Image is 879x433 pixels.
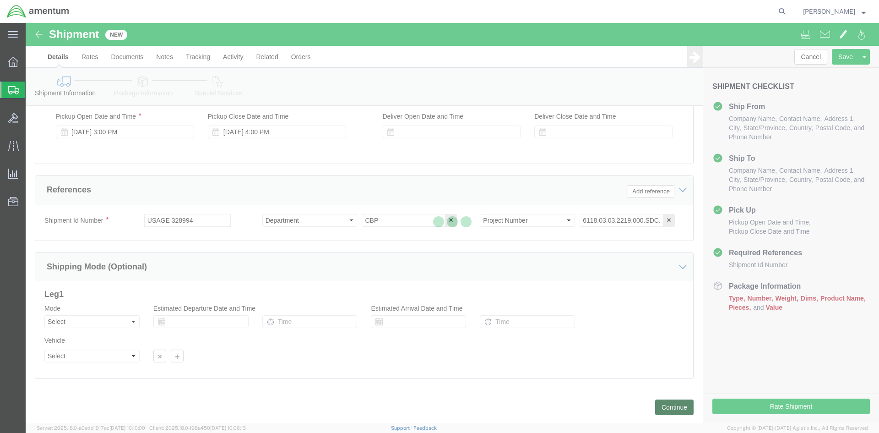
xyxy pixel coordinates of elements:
a: Support [391,425,414,431]
span: Copyright © [DATE]-[DATE] Agistix Inc., All Rights Reserved [727,424,868,432]
span: [DATE] 10:10:00 [109,425,145,431]
img: logo [6,5,70,18]
span: Client: 2025.18.0-198a450 [149,425,246,431]
a: Feedback [413,425,437,431]
button: [PERSON_NAME] [803,6,866,17]
span: [DATE] 10:06:13 [210,425,246,431]
span: Robyn Williams [803,6,855,16]
span: Server: 2025.18.0-a0edd1917ac [37,425,145,431]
